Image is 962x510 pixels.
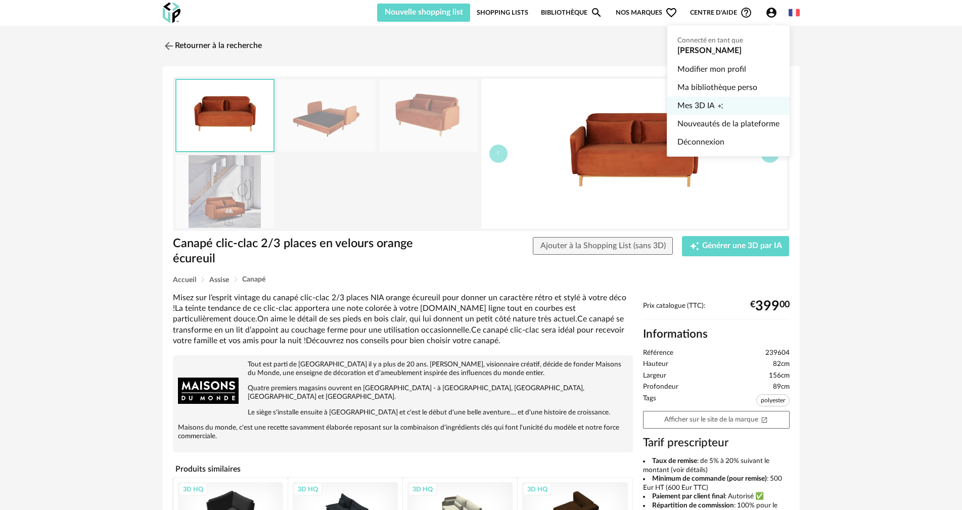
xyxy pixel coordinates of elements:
[765,349,790,358] span: 239604
[740,7,752,19] span: Help Circle Outline icon
[377,4,471,22] button: Nouvelle shopping list
[173,236,424,267] h1: Canapé clic-clac 2/3 places en velours orange écureuil
[173,276,790,284] div: Breadcrumb
[643,436,790,450] h3: Tarif prescripteur
[677,115,780,133] a: Nouveautés de la plateforme
[176,80,273,151] img: canape-clic-clac-2-3-places-en-velours-orange-ecureuil-1000-6-0-239604_1.jpg
[163,40,175,52] img: svg+xml;base64,PHN2ZyB3aWR0aD0iMjQiIGhlaWdodD0iMjQiIHZpZXdCb3g9IjAgMCAyNCAyNCIgZmlsbD0ibm9uZSIgeG...
[643,327,790,342] h2: Informations
[643,394,656,409] span: Tags
[541,4,603,22] a: BibliothèqueMagnify icon
[178,408,628,417] p: Le siège s'installe ensuite à [GEOGRAPHIC_DATA] et c'est le début d'une belle aventure.... et d'u...
[643,383,678,392] span: Profondeur
[616,4,677,22] span: Nos marques
[665,7,677,19] span: Heart Outline icon
[643,349,673,358] span: Référence
[769,372,790,381] span: 156cm
[652,493,725,500] b: Paiement par client final
[380,79,478,152] img: canape-clic-clac-2-3-places-en-velours-orange-ecureuil-1000-6-0-239604_4.jpg
[178,424,628,441] p: Maisons du monde, c'est une recette savamment élaborée reposant sur la combinaison d'ingrédients ...
[789,7,800,18] img: fr
[590,7,603,19] span: Magnify icon
[773,383,790,392] span: 89cm
[533,237,673,255] button: Ajouter à la Shopping List (sans 3D)
[643,302,790,320] div: Prix catalogue (TTC):
[477,4,528,22] a: Shopping Lists
[163,3,180,23] img: OXP
[385,8,463,16] span: Nouvelle shopping list
[173,293,633,346] div: Misez sur l’esprit vintage du canapé clic-clac 2/3 places NIA orange écureuil pour donner un cara...
[481,79,787,228] img: canape-clic-clac-2-3-places-en-velours-orange-ecureuil-1000-6-0-239604_1.jpg
[178,483,208,496] div: 3D HQ
[173,461,633,477] h4: Produits similaires
[643,372,666,381] span: Largeur
[765,7,777,19] span: Account Circle icon
[178,384,628,401] p: Quatre premiers magasins ouvrent en [GEOGRAPHIC_DATA] - à [GEOGRAPHIC_DATA], [GEOGRAPHIC_DATA], [...
[293,483,323,496] div: 3D HQ
[643,411,790,429] a: Afficher sur le site de la marqueOpen In New icon
[690,241,700,251] span: Creation icon
[173,276,196,284] span: Accueil
[690,7,752,19] span: Centre d'aideHelp Circle Outline icon
[278,79,376,152] img: canape-clic-clac-2-3-places-en-velours-orange-ecureuil-1000-6-0-239604_3.jpg
[523,483,552,496] div: 3D HQ
[677,133,780,151] a: Déconnexion
[702,242,782,250] span: Générer une 3D par IA
[178,360,628,378] p: Tout est parti de [GEOGRAPHIC_DATA] il y a plus de 20 ans. [PERSON_NAME], visionnaire créatif, dé...
[652,475,767,482] b: Minimum de commande (pour remise)
[643,492,790,501] li: : Autorisé ✅
[408,483,437,496] div: 3D HQ
[677,97,780,115] a: Mes 3D IACreation icon
[677,60,780,78] a: Modifier mon profil
[209,276,229,284] span: Assise
[756,394,790,406] span: polyester
[761,415,768,423] span: Open In New icon
[643,457,790,475] li: : de 5% à 20% suivant le montant (voir détails)
[178,360,239,421] img: brand logo
[717,97,723,115] span: Creation icon
[677,78,780,97] a: Ma bibliothèque perso
[643,360,668,369] span: Hauteur
[755,302,780,310] span: 399
[652,457,697,465] b: Taux de remise
[540,242,666,250] span: Ajouter à la Shopping List (sans 3D)
[242,276,265,283] span: Canapé
[682,236,789,256] button: Creation icon Générer une 3D par IA
[773,360,790,369] span: 82cm
[750,302,790,310] div: € 00
[643,475,790,492] li: : 500 Eur HT (600 Eur TTC)
[652,502,734,509] b: Répartition de commission
[163,35,262,57] a: Retourner à la recherche
[677,97,715,115] span: Mes 3D IA
[765,7,782,19] span: Account Circle icon
[176,155,274,227] img: canape-clic-clac-2-3-places-en-velours-orange-ecureuil-1000-6-0-239604_7.jpg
